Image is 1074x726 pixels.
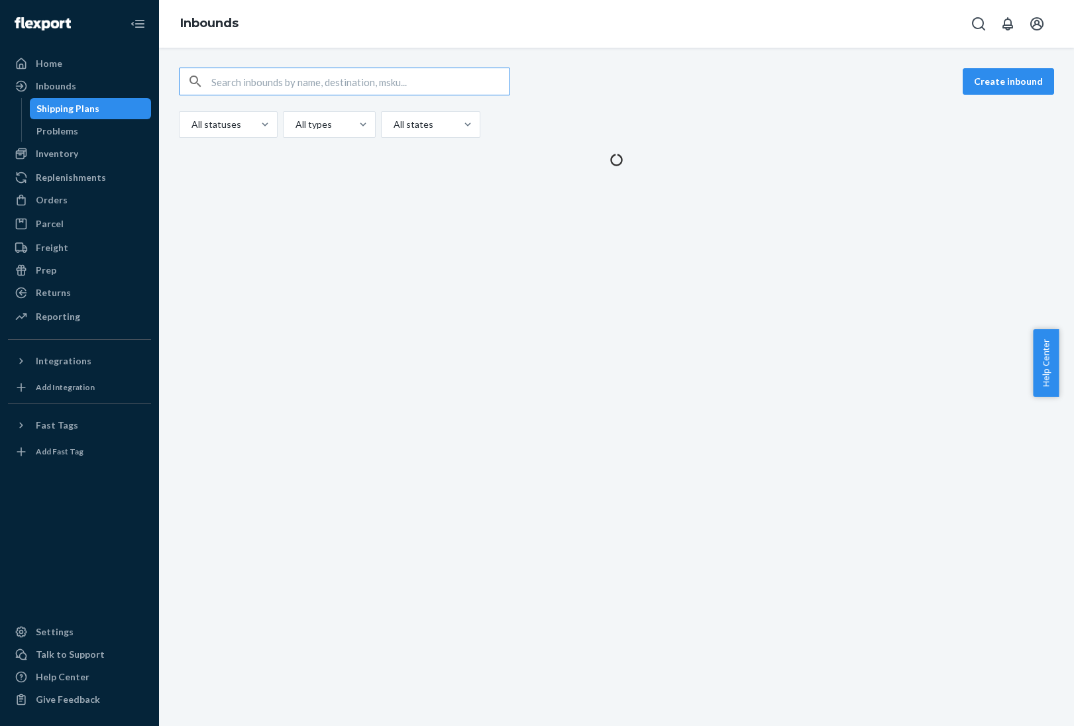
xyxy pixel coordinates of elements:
[994,11,1021,37] button: Open notifications
[8,621,151,643] a: Settings
[8,666,151,688] a: Help Center
[965,11,992,37] button: Open Search Box
[392,118,394,131] input: All states
[36,102,99,115] div: Shipping Plans
[125,11,151,37] button: Close Navigation
[963,68,1054,95] button: Create inbound
[8,167,151,188] a: Replenishments
[8,53,151,74] a: Home
[15,17,71,30] img: Flexport logo
[1024,11,1050,37] button: Open account menu
[36,419,78,432] div: Fast Tags
[180,16,239,30] a: Inbounds
[36,57,62,70] div: Home
[8,441,151,462] a: Add Fast Tag
[8,237,151,258] a: Freight
[36,648,105,661] div: Talk to Support
[211,68,510,95] input: Search inbounds by name, destination, msku...
[36,625,74,639] div: Settings
[30,98,152,119] a: Shipping Plans
[8,143,151,164] a: Inventory
[8,377,151,398] a: Add Integration
[8,415,151,436] button: Fast Tags
[36,147,78,160] div: Inventory
[8,282,151,303] a: Returns
[36,286,71,299] div: Returns
[36,310,80,323] div: Reporting
[170,5,249,43] ol: breadcrumbs
[1033,329,1059,397] button: Help Center
[36,670,89,684] div: Help Center
[8,350,151,372] button: Integrations
[36,171,106,184] div: Replenishments
[8,213,151,234] a: Parcel
[30,121,152,142] a: Problems
[36,79,76,93] div: Inbounds
[36,125,78,138] div: Problems
[36,193,68,207] div: Orders
[36,264,56,277] div: Prep
[190,118,191,131] input: All statuses
[36,354,91,368] div: Integrations
[8,260,151,281] a: Prep
[8,189,151,211] a: Orders
[8,689,151,710] button: Give Feedback
[36,382,95,393] div: Add Integration
[36,693,100,706] div: Give Feedback
[36,217,64,231] div: Parcel
[8,306,151,327] a: Reporting
[8,644,151,665] a: Talk to Support
[36,241,68,254] div: Freight
[8,76,151,97] a: Inbounds
[36,446,83,457] div: Add Fast Tag
[294,118,295,131] input: All types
